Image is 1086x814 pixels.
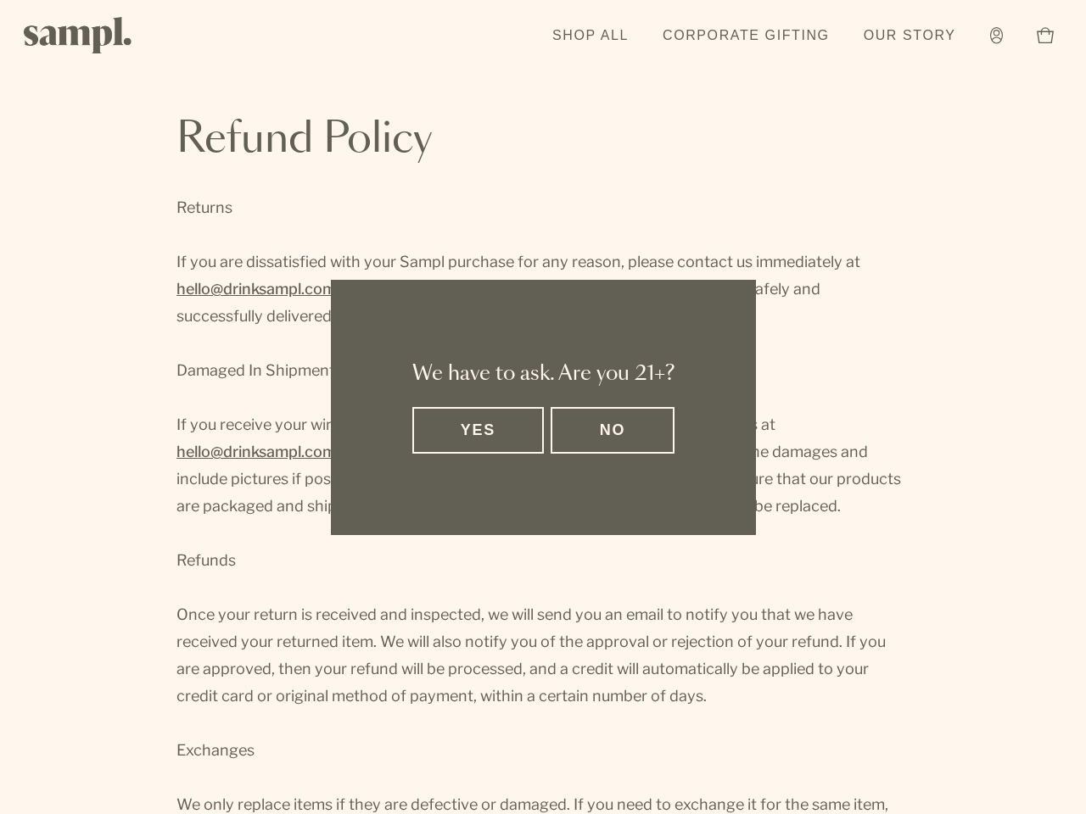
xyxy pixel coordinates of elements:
img: Sampl logo [24,17,132,53]
a: Corporate Gifting [654,17,838,54]
a: Shop All [544,17,637,54]
button: Yes [412,407,545,454]
h2: We have to ask. Are you 21+? [412,361,675,387]
button: No [551,407,674,454]
a: Our Story [855,17,965,54]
